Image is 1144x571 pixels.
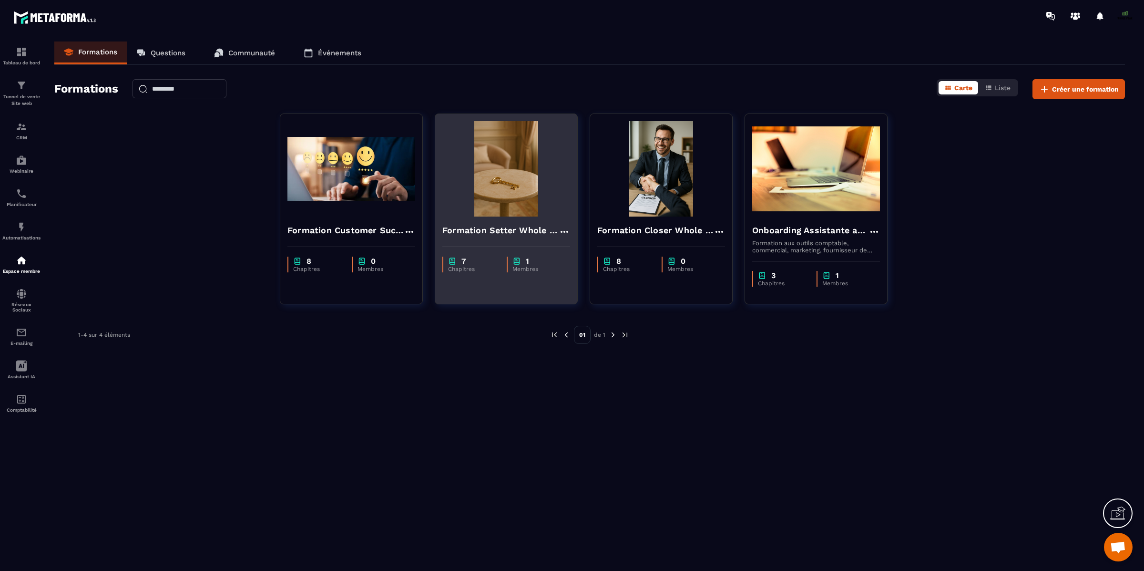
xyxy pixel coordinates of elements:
[667,257,676,266] img: chapter
[16,188,27,199] img: scheduler
[2,320,41,353] a: emailemailE-mailing
[306,257,311,266] p: 8
[435,114,590,316] a: formation-backgroundFormation Setter Whole Pearchapter7Chapitreschapter1Membres
[2,135,41,140] p: CRM
[2,407,41,413] p: Comptabilité
[16,288,27,300] img: social-network
[442,224,559,237] h4: Formation Setter Whole Pear
[616,257,621,266] p: 8
[78,48,117,56] p: Formations
[442,121,570,217] img: formation-background
[979,81,1016,94] button: Liste
[2,202,41,207] p: Planificateur
[771,271,776,280] p: 3
[54,42,127,64] a: Formations
[2,281,41,320] a: social-networksocial-networkRéseaux Sociaux
[603,266,652,272] p: Chapitres
[357,257,366,266] img: chapter
[448,266,497,272] p: Chapitres
[16,255,27,266] img: automations
[609,331,617,339] img: next
[16,121,27,133] img: formation
[2,168,41,174] p: Webinaire
[318,49,361,57] p: Événements
[590,114,745,316] a: formation-backgroundFormation Closer Whole Pearchapter8Chapitreschapter0Membres
[16,327,27,338] img: email
[954,84,972,92] span: Carte
[681,257,685,266] p: 0
[2,181,41,214] a: schedulerschedulerPlanificateur
[2,60,41,65] p: Tableau de bord
[822,280,870,287] p: Membres
[16,155,27,166] img: automations
[1052,84,1119,94] span: Créer une formation
[562,331,571,339] img: prev
[752,224,868,237] h4: Onboarding Assistante administrative et commerciale
[995,84,1011,92] span: Liste
[228,49,275,57] p: Communauté
[745,114,899,316] a: formation-backgroundOnboarding Assistante administrative et commercialeFormation aux outils compt...
[371,257,376,266] p: 0
[836,271,839,280] p: 1
[2,374,41,379] p: Assistant IA
[758,280,807,287] p: Chapitres
[2,341,41,346] p: E-mailing
[280,114,435,316] a: formation-backgroundFormation Customer Success Manager Whole Pearchapter8Chapitreschapter0Membres
[13,9,99,26] img: logo
[2,235,41,240] p: Automatisations
[2,73,41,114] a: formationformationTunnel de vente Site web
[550,331,559,339] img: prev
[127,42,195,64] a: Questions
[597,121,725,217] img: formation-background
[16,394,27,405] img: accountant
[2,248,41,281] a: automationsautomationsEspace membre
[2,93,41,107] p: Tunnel de vente Site web
[357,266,406,272] p: Membres
[2,214,41,248] a: automationsautomationsAutomatisations
[603,257,612,266] img: chapter
[939,81,978,94] button: Carte
[16,80,27,91] img: formation
[1032,79,1125,99] button: Créer une formation
[78,332,130,338] p: 1-4 sur 4 éléments
[1104,533,1133,561] div: Ouvrir le chat
[526,257,529,266] p: 1
[2,114,41,147] a: formationformationCRM
[461,257,466,266] p: 7
[2,39,41,73] a: formationformationTableau de bord
[752,121,880,217] img: formation-background
[2,147,41,181] a: automationsautomationsWebinaire
[574,326,591,344] p: 01
[16,221,27,233] img: automations
[293,257,302,266] img: chapter
[2,353,41,386] a: Assistant IA
[293,266,342,272] p: Chapitres
[287,224,404,237] h4: Formation Customer Success Manager Whole Pear
[2,302,41,312] p: Réseaux Sociaux
[512,266,561,272] p: Membres
[621,331,629,339] img: next
[448,257,457,266] img: chapter
[667,266,715,272] p: Membres
[594,331,605,339] p: de 1
[16,46,27,58] img: formation
[2,386,41,420] a: accountantaccountantComptabilité
[54,79,118,99] h2: Formations
[752,239,880,254] p: Formation aux outils comptable, commercial, marketing, fournisseur de production patrimoniaux
[758,271,766,280] img: chapter
[822,271,831,280] img: chapter
[287,121,415,217] img: formation-background
[151,49,185,57] p: Questions
[294,42,371,64] a: Événements
[2,269,41,274] p: Espace membre
[512,257,521,266] img: chapter
[204,42,285,64] a: Communauté
[597,224,714,237] h4: Formation Closer Whole Pear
